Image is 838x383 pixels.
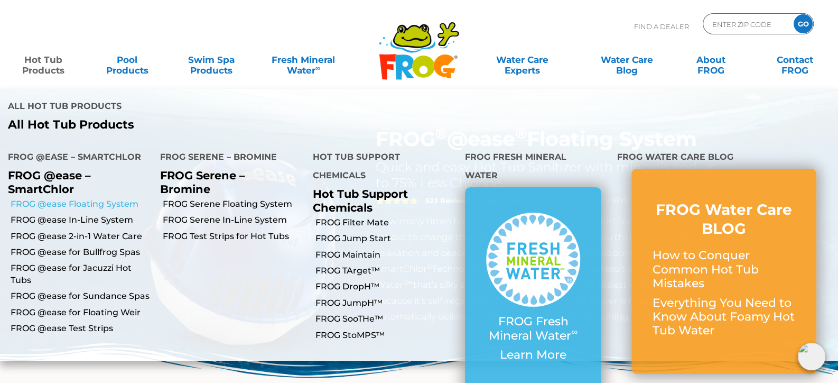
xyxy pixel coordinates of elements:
[794,14,813,33] input: GO
[11,214,152,226] a: FROG @ease In-Line System
[711,16,783,32] input: Zip Code Form
[653,296,795,338] p: Everything You Need to Know About Foamy Hot Tub Water
[571,326,578,337] sup: ∞
[11,323,152,334] a: FROG @ease Test Strips
[678,49,743,70] a: AboutFROG
[163,214,304,226] a: FROG Serene In-Line System
[315,64,320,72] sup: ∞
[315,265,457,277] a: FROG TArget™
[8,97,411,118] h4: All Hot Tub Products
[315,281,457,293] a: FROG DropH™
[653,200,795,239] h3: FROG Water Care BLOG
[11,198,152,210] a: FROG @ease Floating System
[486,348,580,362] p: Learn More
[634,13,689,40] p: Find A Dealer
[11,290,152,302] a: FROG @ease for Sundance Spas
[315,313,457,325] a: FROG SooTHe™
[11,231,152,242] a: FROG @ease 2-in-1 Water Care
[11,307,152,318] a: FROG @ease for Floating Weir
[653,200,795,343] a: FROG Water Care BLOG How to Conquer Common Hot Tub Mistakes Everything You Need to Know About Foa...
[163,198,304,210] a: FROG Serene Floating System
[465,148,601,187] h4: FROG Fresh Mineral Water
[11,262,152,286] a: FROG @ease for Jacuzzi Hot Tubs
[313,148,449,187] h4: Hot Tub Support Chemicals
[95,49,160,70] a: PoolProducts
[315,297,457,309] a: FROG JumpH™
[594,49,659,70] a: Water CareBlog
[163,231,304,242] a: FROG Test Strips for Hot Tubs
[762,49,827,70] a: ContactFROG
[469,49,575,70] a: Water CareExperts
[486,315,580,343] p: FROG Fresh Mineral Water
[160,148,296,169] h4: FROG Serene – Bromine
[315,217,457,229] a: FROG Filter Mate
[798,343,825,370] img: openIcon
[315,233,457,244] a: FROG Jump Start
[653,249,795,290] p: How to Conquer Common Hot Tub Mistakes
[8,118,411,132] a: All Hot Tub Products
[160,169,296,195] p: FROG Serene – Bromine
[8,169,144,195] p: FROG @ease – SmartChlor
[8,148,144,169] h4: FROG @ease – SmartChlor
[313,187,408,214] a: Hot Tub Support Chemicals
[179,49,244,70] a: Swim SpaProducts
[11,49,76,70] a: Hot TubProducts
[11,247,152,258] a: FROG @ease for Bullfrog Spas
[315,249,457,261] a: FROG Maintain
[315,330,457,341] a: FROG StoMPS™
[486,213,580,368] a: FROG Fresh Mineral Water∞ Learn More
[263,49,344,70] a: Fresh MineralWater∞
[617,148,830,169] h4: FROG Water Care Blog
